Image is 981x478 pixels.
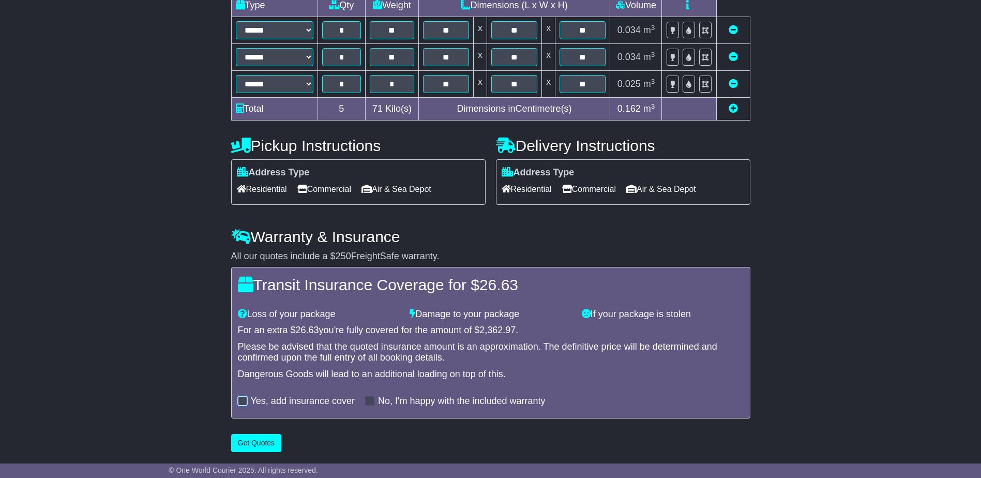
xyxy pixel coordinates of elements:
[378,396,546,407] label: No, I'm happy with the included warranty
[297,181,351,197] span: Commercial
[296,325,319,335] span: 26.63
[496,137,750,154] h4: Delivery Instructions
[238,276,744,293] h4: Transit Insurance Coverage for $
[626,181,696,197] span: Air & Sea Depot
[651,102,655,110] sup: 3
[729,52,738,62] a: Remove this item
[651,78,655,85] sup: 3
[404,309,577,320] div: Damage to your package
[231,137,486,154] h4: Pickup Instructions
[729,103,738,114] a: Add new item
[542,17,555,44] td: x
[577,309,749,320] div: If your package is stolen
[729,79,738,89] a: Remove this item
[502,167,575,178] label: Address Type
[643,52,655,62] span: m
[238,341,744,364] div: Please be advised that the quoted insurance amount is an approximation. The definitive price will...
[366,98,419,121] td: Kilo(s)
[237,181,287,197] span: Residential
[251,396,355,407] label: Yes, add insurance cover
[318,98,366,121] td: 5
[479,276,518,293] span: 26.63
[651,24,655,32] sup: 3
[479,325,516,335] span: 2,362.97
[237,167,310,178] label: Address Type
[473,44,487,71] td: x
[233,309,405,320] div: Loss of your package
[643,25,655,35] span: m
[231,434,282,452] button: Get Quotes
[238,325,744,336] div: For an extra $ you're fully covered for the amount of $ .
[729,25,738,35] a: Remove this item
[502,181,552,197] span: Residential
[542,71,555,98] td: x
[617,25,641,35] span: 0.034
[542,44,555,71] td: x
[231,251,750,262] div: All our quotes include a $ FreightSafe warranty.
[617,79,641,89] span: 0.025
[562,181,616,197] span: Commercial
[643,103,655,114] span: m
[651,51,655,58] sup: 3
[361,181,431,197] span: Air & Sea Depot
[617,103,641,114] span: 0.162
[231,228,750,245] h4: Warranty & Insurance
[617,52,641,62] span: 0.034
[473,71,487,98] td: x
[473,17,487,44] td: x
[169,466,318,474] span: © One World Courier 2025. All rights reserved.
[372,103,383,114] span: 71
[238,369,744,380] div: Dangerous Goods will lead to an additional loading on top of this.
[231,98,318,121] td: Total
[643,79,655,89] span: m
[336,251,351,261] span: 250
[418,98,610,121] td: Dimensions in Centimetre(s)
